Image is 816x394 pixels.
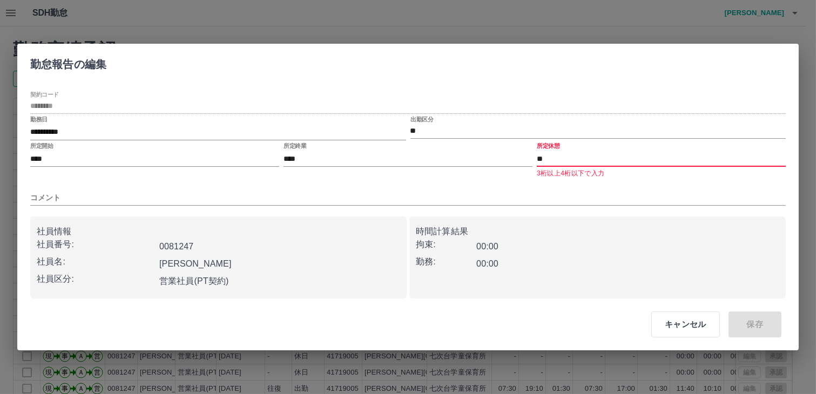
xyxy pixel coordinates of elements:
label: 勤務日 [30,115,48,123]
label: 出勤区分 [410,115,433,123]
p: 拘束: [416,238,476,251]
b: 営業社員(PT契約) [159,276,229,286]
label: 所定終業 [284,142,306,150]
b: 00:00 [476,259,498,268]
p: 3桁以上4桁以下で入力 [537,168,786,179]
b: 0081247 [159,242,193,251]
label: 所定開始 [30,142,53,150]
button: キャンセル [651,311,720,337]
b: 00:00 [476,242,498,251]
p: 社員番号: [37,238,155,251]
p: 社員区分: [37,273,155,286]
p: 社員情報 [37,225,400,238]
p: 時間計算結果 [416,225,779,238]
h2: 勤怠報告の編集 [17,44,119,80]
label: 所定休憩 [537,142,559,150]
p: 勤務: [416,255,476,268]
b: [PERSON_NAME] [159,259,232,268]
label: 契約コード [30,90,59,98]
p: 社員名: [37,255,155,268]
